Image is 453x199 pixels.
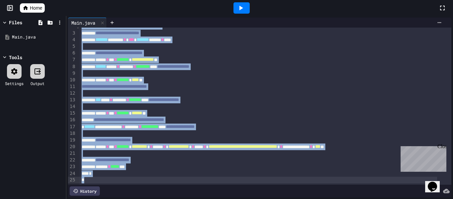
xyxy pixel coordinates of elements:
[68,170,76,177] div: 24
[20,3,45,13] a: Home
[425,172,446,192] iframe: chat widget
[68,110,76,117] div: 15
[9,54,22,61] div: Tools
[12,34,64,41] div: Main.java
[3,3,46,42] div: Chat with us now!Close
[68,163,76,170] div: 23
[76,24,80,29] span: Fold line
[68,56,76,63] div: 7
[68,43,76,50] div: 5
[68,177,76,183] div: 25
[70,186,100,196] div: History
[68,124,76,130] div: 17
[68,144,76,150] div: 20
[68,70,76,77] div: 9
[68,157,76,163] div: 22
[68,83,76,90] div: 11
[68,30,76,37] div: 3
[30,5,42,11] span: Home
[9,19,22,26] div: Files
[31,80,44,86] div: Output
[68,137,76,144] div: 19
[68,18,107,28] div: Main.java
[68,37,76,43] div: 4
[68,19,98,26] div: Main.java
[68,150,76,157] div: 21
[68,103,76,110] div: 14
[68,77,76,83] div: 10
[68,117,76,123] div: 16
[68,130,76,137] div: 18
[68,63,76,70] div: 8
[68,50,76,56] div: 6
[398,144,446,172] iframe: chat widget
[68,90,76,97] div: 12
[68,97,76,103] div: 13
[5,80,24,86] div: Settings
